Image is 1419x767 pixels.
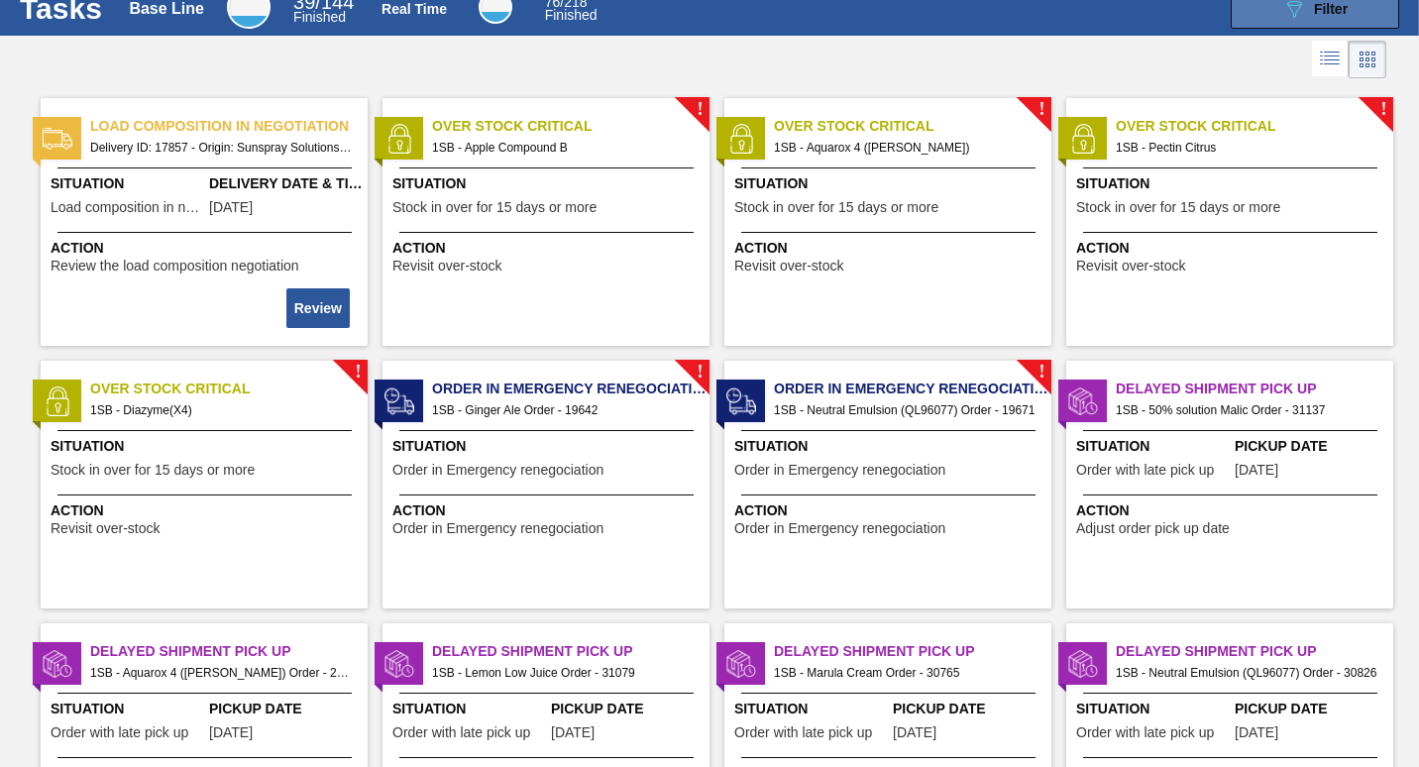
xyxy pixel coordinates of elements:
div: List Vision [1312,41,1349,78]
span: Stock in over for 15 days or more [51,463,255,478]
span: 08/19/2025 [1235,725,1278,740]
img: status [43,124,72,154]
span: 1SB - Diazyme(X4) [90,399,352,421]
span: Delayed Shipment Pick Up [90,641,368,662]
span: Situation [51,173,204,194]
img: status [726,386,756,416]
span: Order with late pick up [1076,463,1214,478]
span: Order with late pick up [51,725,188,740]
span: Action [1076,500,1388,521]
span: 1SB - Aquarox 4 (Rosemary) Order - 28151 [90,662,352,684]
span: Situation [734,436,1046,457]
img: status [1068,649,1098,679]
span: Situation [1076,699,1230,719]
img: status [43,649,72,679]
span: Situation [392,436,705,457]
span: Situation [392,699,546,719]
span: Pickup Date [551,699,705,719]
img: status [384,124,414,154]
span: Over Stock Critical [1116,116,1393,137]
span: ! [1380,102,1386,117]
span: ! [697,102,703,117]
span: ! [355,365,361,380]
span: Order in Emergency renegociation [734,463,945,478]
span: 1SB - Apple Compound B [432,137,694,159]
span: ! [1038,102,1044,117]
span: 1SB - Aquarox 4 (Rosemary) [774,137,1036,159]
button: Review [286,288,350,328]
span: 1SB - Neutral Emulsion (QL96077) Order - 30826 [1116,662,1377,684]
span: Stock in over for 15 days or more [392,200,597,215]
span: Delivery ID: 17857 - Origin: Sunspray Solutions - Destination: 1SB [90,137,352,159]
span: Order in Emergency renegociation [432,379,709,399]
img: status [43,386,72,416]
span: Revisit over-stock [392,259,501,274]
span: Review the load composition negotiation [51,259,299,274]
img: status [726,649,756,679]
span: Finished [293,9,346,25]
span: Stock in over for 15 days or more [734,200,938,215]
span: Action [1076,238,1388,259]
span: Revisit over-stock [1076,259,1185,274]
span: Order in Emergency renegociation [392,521,603,536]
span: Action [734,500,1046,521]
span: Action [392,500,705,521]
span: Order in Emergency renegociation [774,379,1051,399]
span: Pickup Date [1235,436,1388,457]
span: Over Stock Critical [432,116,709,137]
span: Situation [1076,436,1230,457]
span: Load composition in negotiation [90,116,368,137]
span: Delayed Shipment Pick Up [432,641,709,662]
span: Over Stock Critical [774,116,1051,137]
span: 08/11/2025, [209,200,253,215]
img: status [1068,124,1098,154]
span: Situation [51,436,363,457]
img: status [384,649,414,679]
span: 1SB - Ginger Ale Order - 19642 [432,399,694,421]
span: Pickup Date [893,699,1046,719]
span: Revisit over-stock [734,259,843,274]
span: Pickup Date [209,699,363,719]
span: Order with late pick up [1076,725,1214,740]
img: status [726,124,756,154]
span: ! [697,365,703,380]
span: 1SB - 50% solution Malic Order - 31137 [1116,399,1377,421]
span: Load composition in negotiation [51,200,204,215]
span: Situation [51,699,204,719]
span: 08/27/2025 [551,725,595,740]
span: Situation [734,699,888,719]
span: Situation [734,173,1046,194]
span: Order with late pick up [392,725,530,740]
span: 1SB - Lemon Low Juice Order - 31079 [432,662,694,684]
span: Situation [392,173,705,194]
span: Order in Emergency renegociation [392,463,603,478]
img: status [384,386,414,416]
span: Order with late pick up [734,725,872,740]
span: Over Stock Critical [90,379,368,399]
span: 1SB - Marula Cream Order - 30765 [774,662,1036,684]
span: 08/29/2025 [1235,463,1278,478]
span: Action [734,238,1046,259]
span: Adjust order pick up date [1076,521,1230,536]
span: Action [51,238,363,259]
span: Delayed Shipment Pick Up [1116,641,1393,662]
div: Real Time [382,1,447,17]
span: 08/27/2025 [893,725,936,740]
span: Situation [1076,173,1388,194]
span: Action [392,238,705,259]
img: status [1068,386,1098,416]
span: 1SB - Pectin Citrus [1116,137,1377,159]
span: Pickup Date [1235,699,1388,719]
span: Delivery Date & Time [209,173,363,194]
span: Stock in over for 15 days or more [1076,200,1280,215]
span: Delayed Shipment Pick Up [774,641,1051,662]
span: Order in Emergency renegociation [734,521,945,536]
span: 09/02/2025 [209,725,253,740]
span: Filter [1314,1,1348,17]
span: ! [1038,365,1044,380]
span: 1SB - Neutral Emulsion (QL96077) Order - 19671 [774,399,1036,421]
span: Delayed Shipment Pick Up [1116,379,1393,399]
span: Revisit over-stock [51,521,160,536]
span: Action [51,500,363,521]
span: Finished [545,7,598,23]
